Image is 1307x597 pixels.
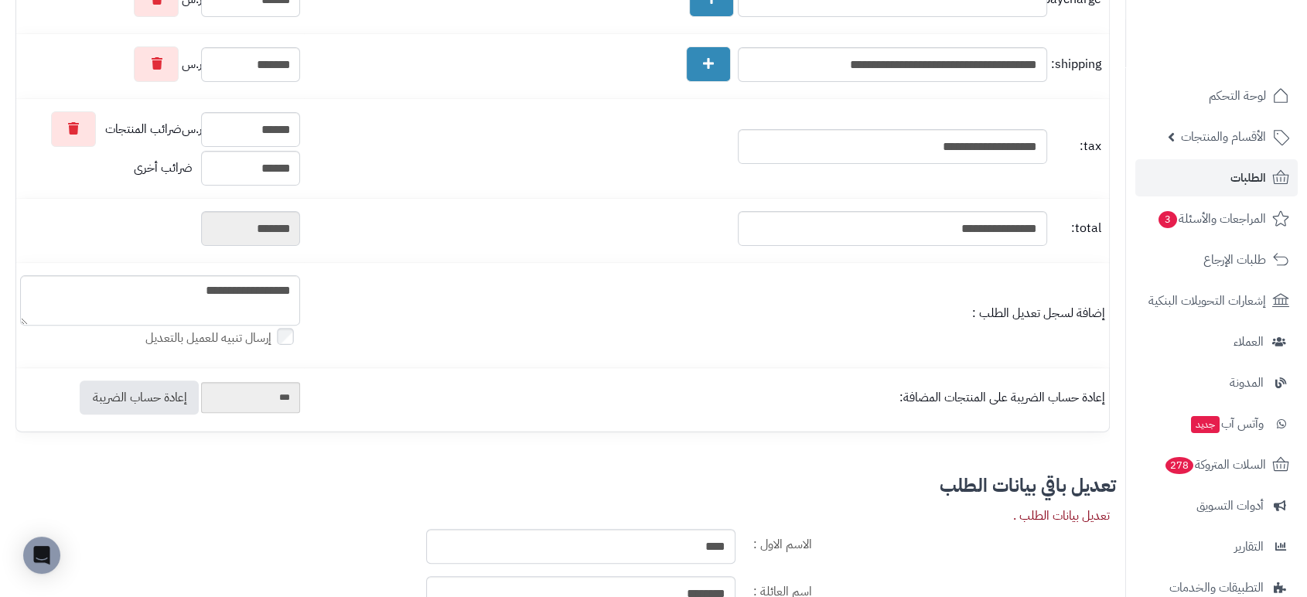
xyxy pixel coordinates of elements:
a: لوحة التحكم [1135,77,1298,114]
span: ضرائب أخرى [133,159,192,177]
span: المراجعات والأسئلة [1157,208,1266,230]
a: السلات المتروكة278 [1135,446,1298,483]
a: المراجعات والأسئلة3 [1135,200,1298,237]
input: إرسال تنبيه للعميل بالتعديل [278,328,295,345]
div: إضافة لسجل تعديل الطلب : [308,305,1105,322]
a: الطلبات [1135,159,1298,196]
a: التقارير [1135,528,1298,565]
div: Open Intercom Messenger [23,537,60,574]
a: إشعارات التحويلات البنكية [1135,282,1298,319]
span: السلات المتروكة [1164,454,1266,476]
span: أدوات التسويق [1196,495,1264,517]
span: 3 [1159,211,1177,228]
span: الأقسام والمنتجات [1181,126,1266,148]
span: العملاء [1234,331,1264,353]
span: tax: [1051,138,1101,155]
span: طلبات الإرجاع [1203,249,1266,271]
a: وآتس آبجديد [1135,405,1298,442]
a: المدونة [1135,364,1298,401]
div: إعادة حساب الضريبة على المنتجات المضافة: [308,389,1105,407]
a: إعادة حساب الضريبة [80,380,199,414]
span: إشعارات التحويلات البنكية [1148,290,1266,312]
span: لوحة التحكم [1209,85,1266,107]
div: ر.س [20,111,300,147]
span: الطلبات [1230,167,1266,189]
span: التقارير [1234,536,1264,558]
span: ضرائب المنتجات [104,121,181,138]
label: الاسم الاول : [747,529,1116,554]
span: 278 [1165,457,1193,474]
a: أدوات التسويق [1135,487,1298,524]
div: ر.س [20,46,300,82]
span: جديد [1191,416,1220,433]
span: total: [1051,220,1101,237]
div: تعديل باقي بيانات الطلب [9,476,1116,495]
div: تعديل بيانات الطلب . [1013,507,1110,525]
span: shipping: [1051,56,1101,73]
a: العملاء [1135,323,1298,360]
span: وآتس آب [1189,413,1264,435]
label: إرسال تنبيه للعميل بالتعديل [145,329,300,347]
img: logo-2.png [1202,42,1292,74]
span: المدونة [1230,372,1264,394]
a: طلبات الإرجاع [1135,241,1298,278]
